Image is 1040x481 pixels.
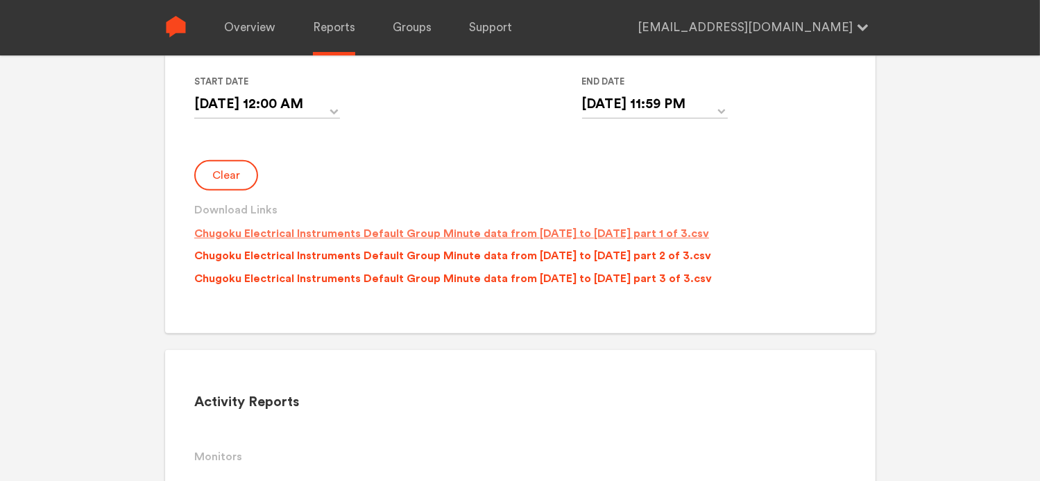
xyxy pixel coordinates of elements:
[194,225,709,242] p: Chugoku Electrical Instruments Default Group Minute data from [DATE] to [DATE] part 1 of 3.csv
[194,394,846,411] h2: Activity Reports
[194,160,258,191] button: Clear
[582,73,717,90] label: End Date
[194,270,712,287] p: Chugoku Electrical Instruments Default Group Minute data from [DATE] to [DATE] part 3 of 3.csv
[194,202,846,218] h3: Download Links
[194,448,846,465] h3: Monitors
[194,73,329,90] label: Start Date
[165,16,187,37] img: Sense Logo
[194,247,711,264] p: Chugoku Electrical Instruments Default Group Minute data from [DATE] to [DATE] part 2 of 3.csv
